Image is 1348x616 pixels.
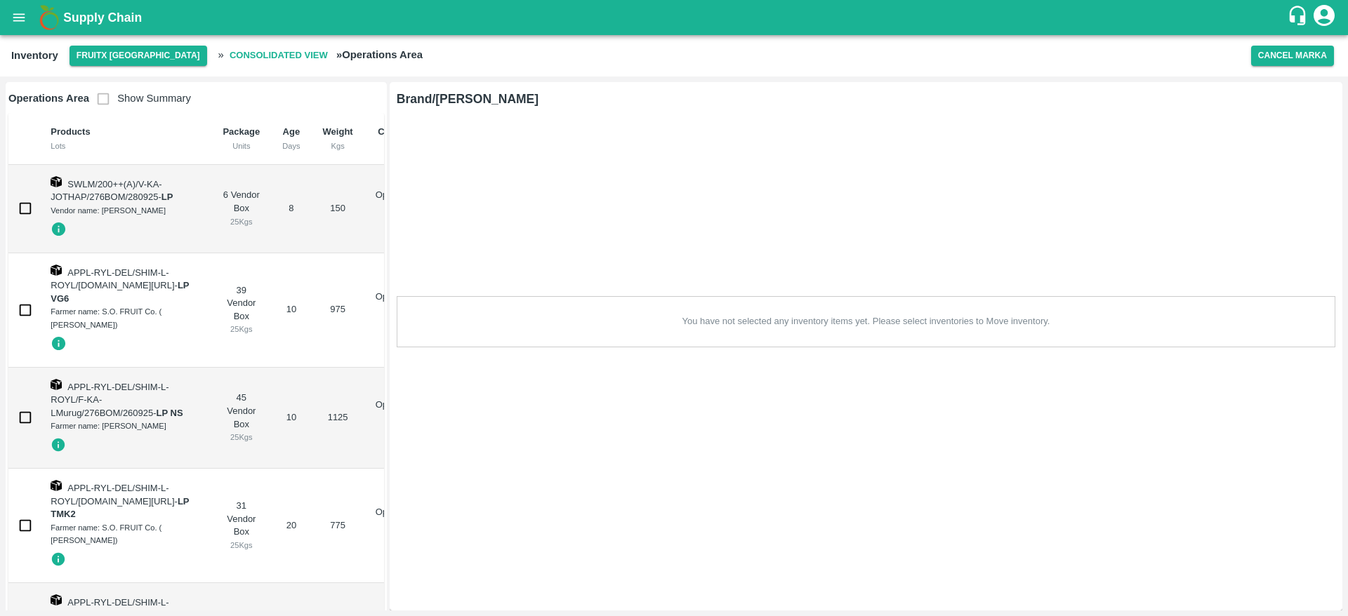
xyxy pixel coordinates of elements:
[8,93,89,104] b: Operations Area
[51,305,200,331] div: Farmer name: S.O. FRUIT Co. ( [PERSON_NAME])
[376,215,421,228] div: [DATE]
[223,189,260,228] div: 6 Vendor Box
[51,140,200,152] div: Lots
[283,126,300,137] b: Age
[378,126,417,137] b: Chamber
[51,179,161,203] span: SWLM/200++(A)/V-KA-JOTHAP/276BOM/280925
[376,290,421,316] p: Operations Area
[70,46,207,66] button: Select DC
[376,506,421,532] p: Operations Area
[51,480,62,491] img: box
[51,382,168,418] span: APPL-RYL-DEL/SHIM-L-ROYL/F-KA-LMurug/276BOM/260925
[376,533,421,545] div: [DATE]
[397,89,538,109] h6: Brand/[PERSON_NAME]
[323,126,353,137] b: Weight
[376,189,421,215] p: Operations Area
[230,48,328,64] b: Consolidated View
[35,4,63,32] img: logo
[271,368,311,469] td: 10
[51,521,200,547] div: Farmer name: S.O. FRUIT Co. ( [PERSON_NAME])
[51,267,174,291] span: APPL-RYL-DEL/SHIM-L-ROYL/[DOMAIN_NAME][URL]
[223,539,260,551] div: 25 Kgs
[223,126,260,137] b: Package
[1251,46,1334,66] button: Cancel Marka
[89,93,191,104] span: Show Summary
[11,50,58,61] b: Inventory
[330,304,345,314] span: 975
[51,176,62,187] img: box
[223,431,260,443] div: 25 Kgs
[63,8,1287,27] a: Supply Chain
[282,140,300,152] div: Days
[271,253,311,368] td: 10
[223,391,260,443] div: 45 Vendor Box
[376,399,421,424] p: Operations Area
[51,420,200,432] div: Farmer name: [PERSON_NAME]
[1287,5,1311,30] div: customer-support
[224,43,333,68] span: Consolidated View
[51,126,90,137] b: Products
[328,412,348,422] span: 1125
[223,323,260,335] div: 25 Kgs
[161,192,173,202] strong: LP
[51,594,62,605] img: box
[51,280,189,304] strong: LP VG6
[51,280,189,304] span: -
[271,165,311,253] td: 8
[223,140,260,152] div: Units
[51,204,200,217] div: Vendor name: [PERSON_NAME]
[1311,3,1337,32] div: account of current user
[376,316,421,329] div: [DATE]
[223,500,260,551] div: 31 Vendor Box
[376,424,421,437] div: [DATE]
[376,140,421,152] div: Date
[153,408,183,418] span: -
[51,483,174,507] span: APPL-RYL-DEL/SHIM-L-ROYL/[DOMAIN_NAME][URL]
[397,296,1335,347] div: You have not selected any inventory items yet. Please select inventories to Move inventory.
[51,379,62,390] img: box
[63,11,142,25] b: Supply Chain
[330,203,345,213] span: 150
[223,284,260,336] div: 39 Vendor Box
[218,43,423,68] h2: »
[158,192,173,202] span: -
[223,215,260,228] div: 25 Kgs
[271,469,311,583] td: 20
[336,49,423,60] b: » Operations Area
[157,408,183,418] strong: LP NS
[51,265,62,276] img: box
[330,520,345,530] span: 775
[3,1,35,34] button: open drawer
[323,140,353,152] div: Kgs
